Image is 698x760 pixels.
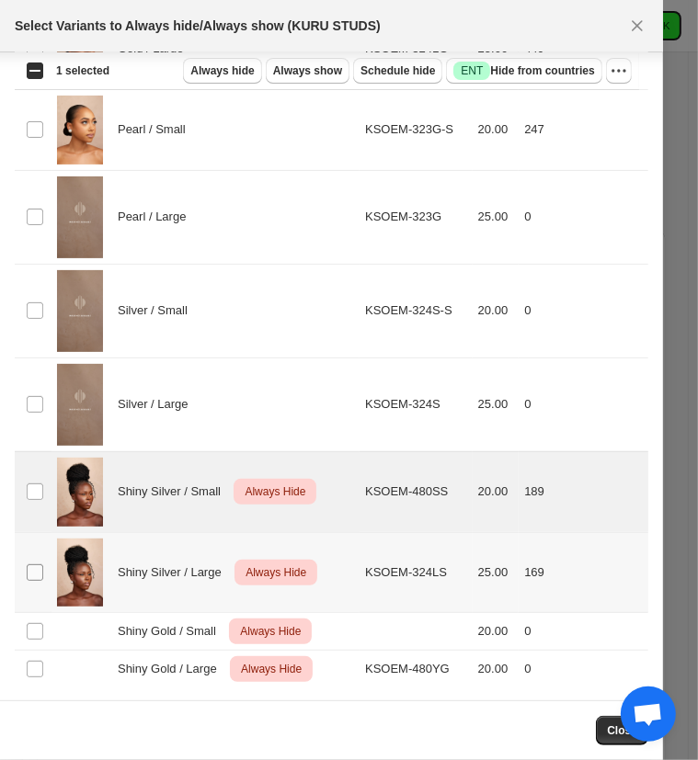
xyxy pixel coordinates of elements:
[237,658,305,680] span: Always Hide
[118,622,226,641] span: Shiny Gold / Small
[56,63,109,78] span: 1 selected
[360,63,435,78] span: Schedule hide
[118,395,198,414] span: Silver / Large
[519,170,648,264] td: 0
[623,11,652,40] button: Close
[519,451,648,532] td: 189
[57,539,103,607] img: KURU-SILVER-EARRING-LARGE-LOOKBOOK-VIEW.jpg
[353,58,442,84] button: Schedule hide
[473,451,520,532] td: 20.00
[606,58,632,84] button: More actions
[473,651,520,688] td: 20.00
[473,170,520,264] td: 25.00
[242,561,310,584] span: Always Hide
[473,89,520,170] td: 20.00
[266,58,349,84] button: Always show
[273,63,342,78] span: Always show
[519,357,648,451] td: 0
[519,532,648,613] td: 169
[118,208,196,226] span: Pearl / Large
[118,563,232,582] span: Shiny Silver / Large
[519,613,648,651] td: 0
[519,651,648,688] td: 0
[236,620,304,642] span: Always Hide
[360,532,473,613] td: KSOEM-324LS
[446,58,601,84] button: SuccessENTHide from countries
[360,357,473,451] td: KSOEM-324S
[57,364,103,446] img: Khoi-Image_not_found.jpg
[118,482,231,501] span: Shiny Silver / Small
[118,660,227,678] span: Shiny Gold / Large
[57,96,103,164] img: KURU-SMALL-PEARL-MAR25_17512_bf259157-4fc8-42f8-b115-3be68cd69601.jpg
[15,17,381,35] h2: Select Variants to Always hide/Always show (KURU STUDS)
[453,62,594,80] span: Hide from countries
[461,63,483,78] span: ENT
[183,58,261,84] button: Always hide
[57,270,103,352] img: Khoi-Image_not_found.jpg
[118,301,198,320] span: Silver / Small
[473,613,520,651] td: 20.00
[241,481,309,503] span: Always Hide
[360,651,473,688] td: KSOEM-480YG
[607,723,637,738] span: Close
[360,451,473,532] td: KSOEM-480SS
[57,458,103,527] img: KURU-SILVER-EARRING-SMALL-LOOKBOOK-VIEW.jpg
[360,264,473,357] td: KSOEM-324S-S
[190,63,254,78] span: Always hide
[519,89,648,170] td: 247
[596,716,648,745] button: Close
[57,176,103,258] img: Khoi-Image_not_found.jpg
[118,120,196,139] span: Pearl / Small
[473,264,520,357] td: 20.00
[621,686,676,742] div: Open chat
[519,264,648,357] td: 0
[473,532,520,613] td: 25.00
[360,170,473,264] td: KSOEM-323G
[473,357,520,451] td: 25.00
[360,89,473,170] td: KSOEM-323G-S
